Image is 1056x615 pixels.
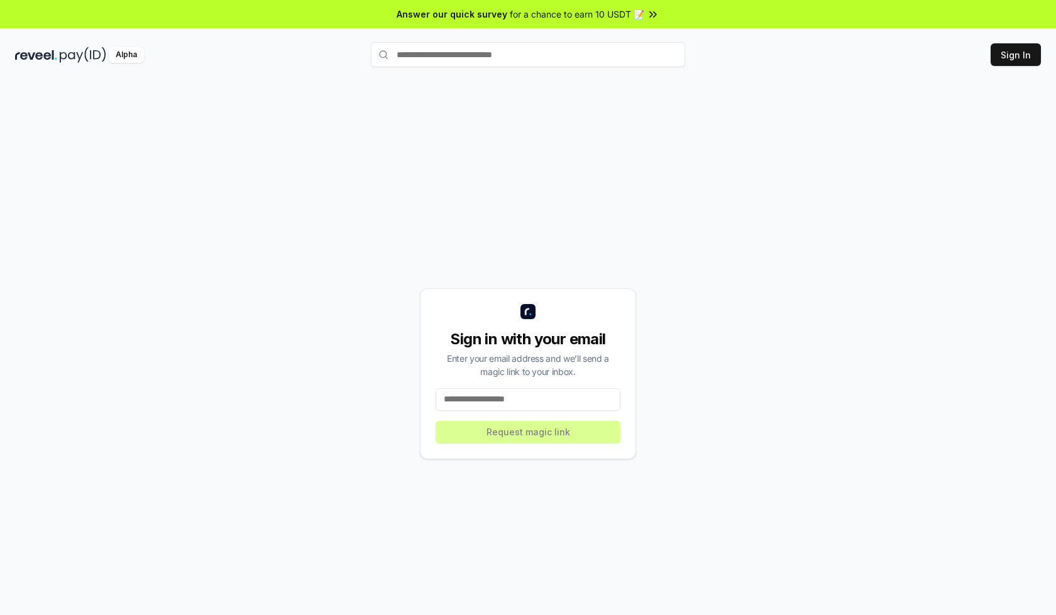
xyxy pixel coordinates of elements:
[991,43,1041,66] button: Sign In
[436,352,620,378] div: Enter your email address and we’ll send a magic link to your inbox.
[15,47,57,63] img: reveel_dark
[60,47,106,63] img: pay_id
[109,47,144,63] div: Alpha
[510,8,644,21] span: for a chance to earn 10 USDT 📝
[436,329,620,349] div: Sign in with your email
[520,304,536,319] img: logo_small
[397,8,507,21] span: Answer our quick survey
